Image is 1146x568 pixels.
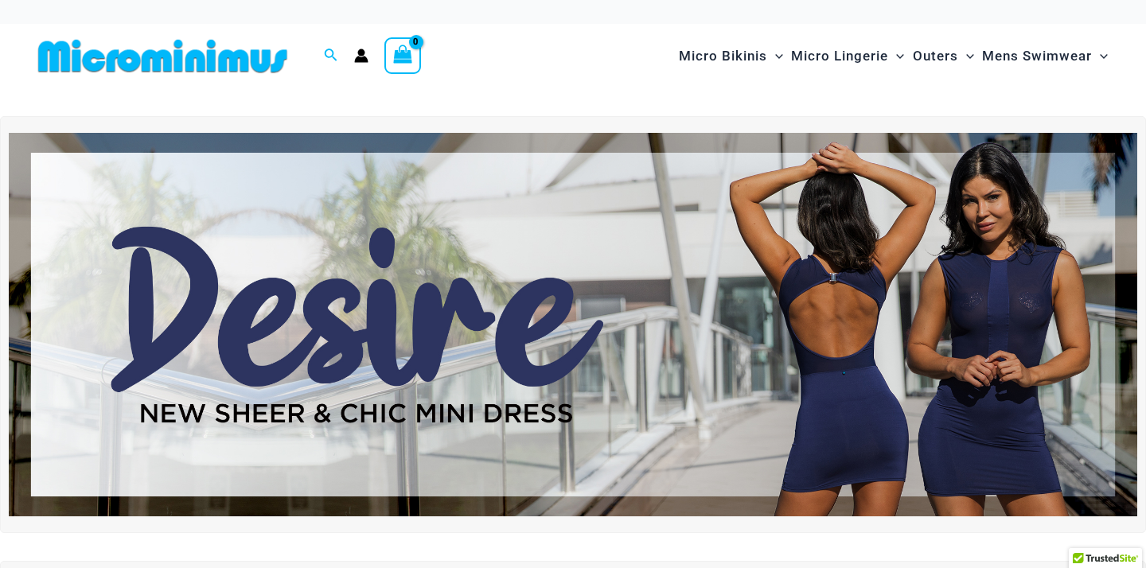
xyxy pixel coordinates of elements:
[9,133,1137,516] img: Desire me Navy Dress
[958,36,974,76] span: Menu Toggle
[354,49,368,63] a: Account icon link
[324,46,338,66] a: Search icon link
[909,32,978,80] a: OutersMenu ToggleMenu Toggle
[679,36,767,76] span: Micro Bikinis
[767,36,783,76] span: Menu Toggle
[787,32,908,80] a: Micro LingerieMenu ToggleMenu Toggle
[888,36,904,76] span: Menu Toggle
[978,32,1112,80] a: Mens SwimwearMenu ToggleMenu Toggle
[982,36,1092,76] span: Mens Swimwear
[32,38,294,74] img: MM SHOP LOGO FLAT
[672,29,1114,83] nav: Site Navigation
[913,36,958,76] span: Outers
[675,32,787,80] a: Micro BikinisMenu ToggleMenu Toggle
[1092,36,1108,76] span: Menu Toggle
[384,37,421,74] a: View Shopping Cart, empty
[791,36,888,76] span: Micro Lingerie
